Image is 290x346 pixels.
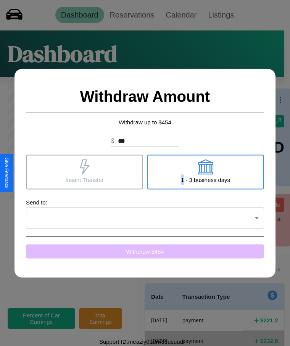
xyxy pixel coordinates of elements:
[26,80,264,113] h2: Withdraw Amount
[4,158,9,188] div: Give Feedback
[65,174,103,185] p: Insant Transfer
[26,117,264,127] p: Withdraw up to $ 454
[26,244,264,258] button: Withdraw $454
[181,174,230,185] p: 1 - 3 business days
[111,136,114,145] p: $
[26,197,264,207] p: Send to:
